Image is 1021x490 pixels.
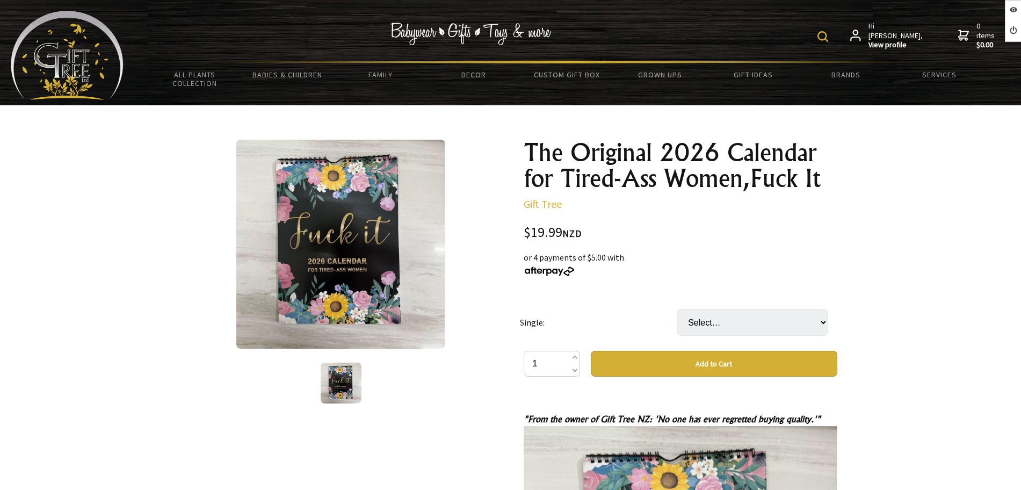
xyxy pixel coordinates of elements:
[976,21,997,50] span: 0 items
[868,40,924,50] strong: View profile
[706,63,799,86] a: Gift Ideas
[562,227,582,240] span: NZD
[520,294,677,351] td: Single:
[958,21,997,50] a: 0 items$0.00
[800,63,893,86] a: Brands
[817,31,828,42] img: product search
[591,351,837,377] button: Add to Cart
[976,40,997,50] strong: $0.00
[868,21,924,50] span: Hi [PERSON_NAME],
[893,63,986,86] a: Services
[321,363,361,403] img: The Original 2026 Calendar for Tired-Ass Women,Fuck It
[427,63,520,86] a: Decor
[334,63,427,86] a: Family
[11,11,124,100] img: Babyware - Gifts - Toys and more...
[524,251,837,277] div: or 4 payments of $5.00 with
[241,63,334,86] a: Babies & Children
[524,226,837,240] div: $19.99
[148,63,241,95] a: All Plants Collection
[524,140,837,191] h1: The Original 2026 Calendar for Tired-Ass Women,Fuck It
[524,266,575,276] img: Afterpay
[613,63,706,86] a: Grown Ups
[236,140,445,349] img: The Original 2026 Calendar for Tired-Ass Women,Fuck It
[520,63,613,86] a: Custom Gift Box
[850,21,924,50] a: Hi [PERSON_NAME],View profile
[390,23,551,45] img: Babywear - Gifts - Toys & more
[524,197,562,211] a: Gift Tree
